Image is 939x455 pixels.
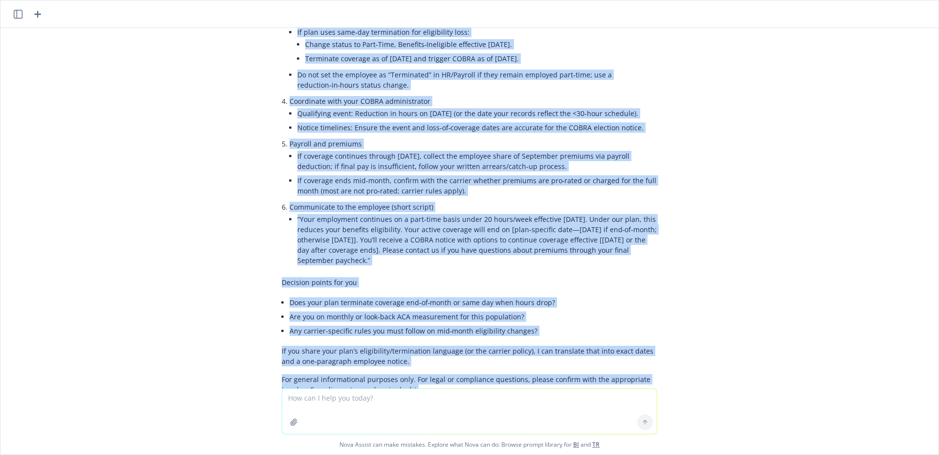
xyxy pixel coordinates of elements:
li: Are you on monthly or look‑back ACA measurement for this population? [290,310,657,324]
li: Does your plan terminate coverage end‑of‑month or same day when hours drop? [290,295,657,310]
li: Communicate to the employee (short script) [290,200,657,269]
a: BI [573,440,579,449]
a: TR [592,440,600,449]
li: If coverage continues through [DATE], collect the employee share of September premiums via payrol... [297,149,657,173]
p: If you share your plan’s eligibility/termination language (or the carrier policy), I can translat... [282,346,657,366]
span: Nova Assist can make mistakes. Explore what Nova can do: Browse prompt library for and [4,434,935,455]
li: Qualifying event: Reduction in hours on [DATE] (or the date your records reflect the <30‑hour sch... [297,106,657,120]
li: If plan uses same‑day termination for eligibility loss: [297,25,657,68]
li: Payroll and premiums [290,137,657,200]
p: For general informational purposes only. For legal or compliance questions, please confirm with t... [282,374,657,395]
li: Any carrier‑specific rules you must follow on mid‑month eligibility changes? [290,324,657,338]
li: Do not set the employee as “Terminated” in HR/Payroll if they remain employed part‑time; use a re... [297,68,657,92]
li: Coordinate with your COBRA administrator [290,94,657,137]
li: Notice timelines: Ensure the event and loss‑of‑coverage dates are accurate for the COBRA election... [297,120,657,135]
li: Change status to Part‑Time, Benefits‑Ineligible effective [DATE]. [305,37,657,51]
p: Decision points for you [282,277,657,287]
li: “Your employment continues on a part‑time basis under 20 hours/week effective [DATE]. Under our p... [297,212,657,267]
li: Terminate coverage as of [DATE] and trigger COBRA as of [DATE]. [305,51,657,66]
li: If coverage ends mid‑month, confirm with the carrier whether premiums are pro‑rated or charged fo... [297,173,657,198]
